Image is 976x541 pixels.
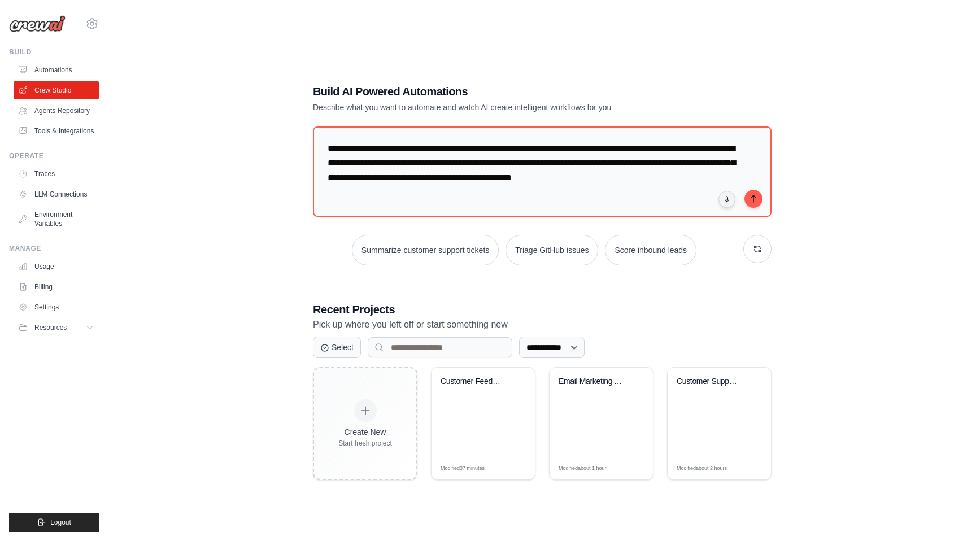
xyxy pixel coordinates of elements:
[9,47,99,56] div: Build
[9,513,99,532] button: Logout
[313,337,361,358] button: Select
[50,518,71,527] span: Logout
[352,235,499,265] button: Summarize customer support tickets
[14,102,99,120] a: Agents Repository
[744,464,754,473] span: Edit
[441,377,509,387] div: Customer Feedback Analysis & Product Insights
[677,377,745,387] div: Customer Support Ticket Processing Automation
[14,206,99,233] a: Environment Variables
[14,61,99,79] a: Automations
[508,464,518,473] span: Edit
[14,319,99,337] button: Resources
[14,298,99,316] a: Settings
[14,185,99,203] a: LLM Connections
[626,464,636,473] span: Edit
[313,102,692,113] p: Describe what you want to automate and watch AI create intelligent workflows for you
[14,81,99,99] a: Crew Studio
[441,465,485,473] span: Modified 37 minutes
[14,258,99,276] a: Usage
[9,15,66,32] img: Logo
[313,84,692,99] h1: Build AI Powered Automations
[677,465,727,473] span: Modified about 2 hours
[506,235,598,265] button: Triage GitHub issues
[34,323,67,332] span: Resources
[559,377,627,387] div: Email Marketing Automation Suite
[605,235,696,265] button: Score inbound leads
[313,302,772,317] h3: Recent Projects
[313,317,772,332] p: Pick up where you left off or start something new
[338,426,392,438] div: Create New
[9,244,99,253] div: Manage
[559,465,607,473] span: Modified about 1 hour
[718,191,735,208] button: Click to speak your automation idea
[14,122,99,140] a: Tools & Integrations
[743,235,772,263] button: Get new suggestions
[338,439,392,448] div: Start fresh project
[9,151,99,160] div: Operate
[14,165,99,183] a: Traces
[14,278,99,296] a: Billing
